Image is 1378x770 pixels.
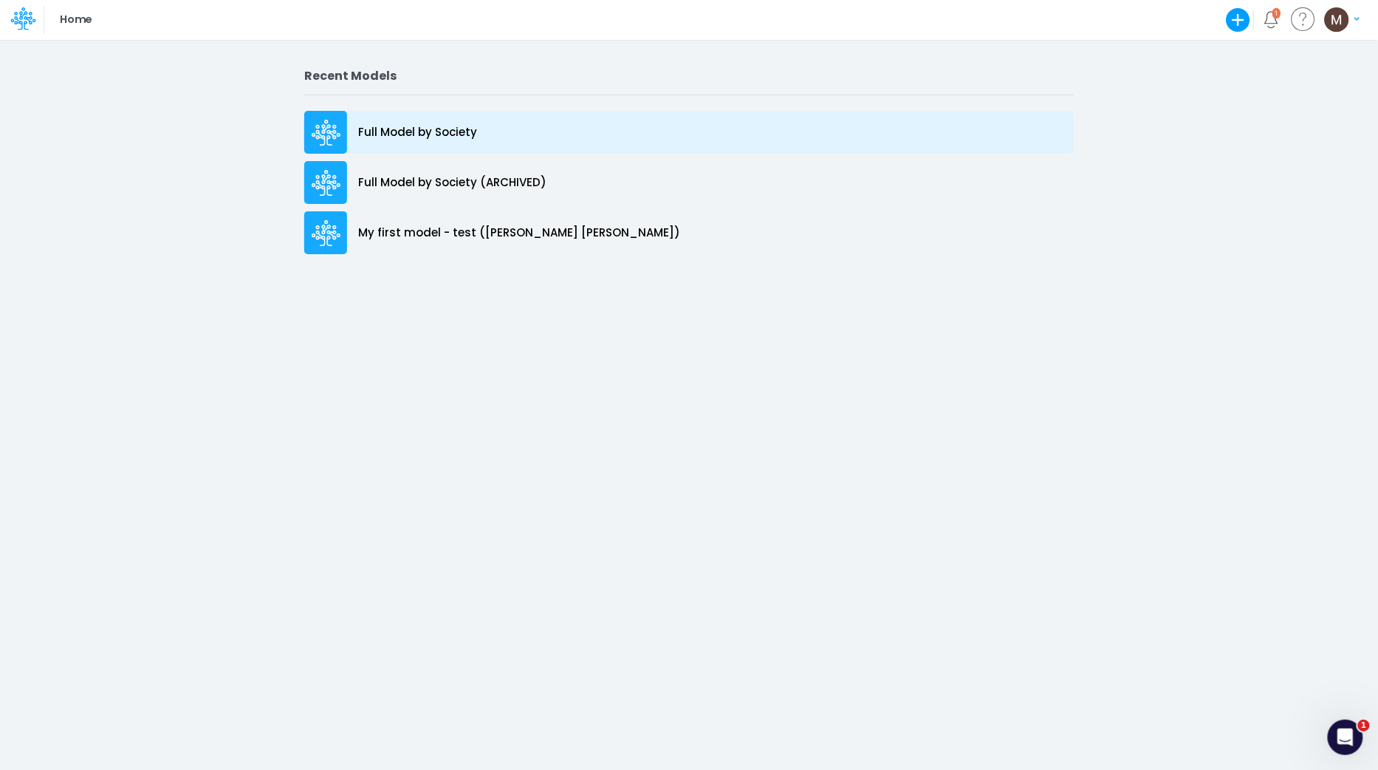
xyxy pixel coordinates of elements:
[358,124,477,141] p: Full Model by Society
[304,69,1074,83] h2: Recent Models
[304,157,1074,208] a: Full Model by Society (ARCHIVED)
[358,225,680,242] p: My first model - test ([PERSON_NAME] [PERSON_NAME])
[358,174,546,191] p: Full Model by Society (ARCHIVED)
[1328,720,1363,755] iframe: Intercom live chat
[60,12,92,28] p: Home
[1358,720,1370,732] span: 1
[304,208,1074,258] a: My first model - test ([PERSON_NAME] [PERSON_NAME])
[1275,10,1278,16] div: 1 unread items
[304,107,1074,157] a: Full Model by Society
[1263,11,1280,28] a: Notifications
